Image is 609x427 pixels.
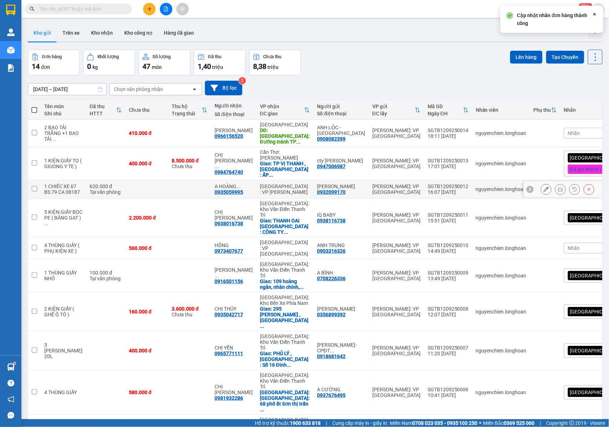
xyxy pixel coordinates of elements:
div: Chưa thu [172,306,207,317]
div: Giao: 109 hoàng ngân, nhân chính, thanh xuân, hn [260,278,310,290]
div: HỒNG [215,242,253,248]
span: question-circle [7,380,14,387]
div: [GEOGRAPHIC_DATA] [260,122,310,127]
span: aim [180,6,185,11]
div: Số điện thoại [317,111,365,116]
img: logo-vxr [6,5,15,15]
sup: 2 [239,77,246,84]
div: nguyenchien.longhoan [476,186,527,192]
button: aim [176,3,189,15]
span: ... [215,273,219,278]
div: 0973407677 [215,248,243,254]
div: 620.000 đ [90,184,122,189]
div: ANH HẢI [215,127,253,133]
div: nguyenchien.longhoan [476,130,527,136]
img: warehouse-icon [7,46,15,54]
div: 0947006987 [317,164,346,169]
div: CHỊ YẾN [215,345,253,351]
button: Số lượng47món [139,50,190,75]
span: Miền Bắc [483,419,535,427]
div: CHỊ PHƯƠNG [215,209,253,221]
span: ... [51,136,56,142]
span: triệu [267,64,278,70]
div: 0932099170 [317,189,346,195]
button: file-add [160,3,172,15]
span: ... [287,362,291,368]
input: Tìm tên, số ĐT hoặc mã đơn [39,5,124,13]
button: Hàng đã giao [158,24,200,41]
div: 580.000 đ [129,390,165,395]
span: ... [44,221,49,226]
img: solution-icon [7,64,15,72]
span: kg [92,64,98,70]
span: 8,38 [253,62,266,71]
div: nguyễn đình nhân [215,267,253,278]
div: Giao: TP VỊ THANH , HẬU GIANG : ẤP MỸ HIỆP 1 , XÃ TÂN TIẾN , TP VỊ THANH, HẬU GIÀNG [260,161,310,178]
div: Chưa thu [172,158,207,169]
div: 0965771111 [215,351,243,356]
div: 0918681642 [317,353,346,359]
button: Kho công nợ [119,24,158,41]
div: Khối lượng [97,54,119,59]
button: plus [143,3,156,15]
div: Người nhận [215,103,253,109]
div: SGTB1209250011 [428,212,469,218]
div: [GEOGRAPHIC_DATA]: Kho Văn Điển Thanh Trì [260,372,310,390]
div: SGTB1209250010 [428,242,469,248]
div: VP gửi [372,104,415,109]
span: Miền Nam [390,419,478,427]
div: 17:01 [DATE] [428,164,469,169]
div: VP nhận [260,104,304,109]
div: ĐC giao [260,111,304,116]
div: ANH DUY [317,306,365,312]
span: nguyenchien.longhoan [507,4,576,13]
span: search [30,6,35,11]
div: SGTB1209250013 [428,158,469,164]
div: 0935042717 [215,312,243,317]
div: 0984764740 [215,169,243,175]
div: nguyenchien.longhoan [476,348,527,353]
div: Thu hộ [172,104,202,109]
div: 3.600.000 đ [172,306,207,312]
div: CHỊ THỦY [215,306,253,312]
div: ANH LỘC - ĐẠI NAM POLYTECH [317,125,365,136]
span: message [7,412,14,419]
div: 0937676495 [317,392,346,398]
button: Tạo Chuyến [546,51,584,64]
span: 1,40 [198,62,211,71]
div: 2 BAO TẢI TRẮNG +1 BAO TẢI VÀNG ( NHỎ NẶNG ) [44,125,82,142]
div: 4 THÙNG GIẤY ( PHỤ KIỆN XE ) [44,242,82,254]
svg: Close [592,11,598,17]
button: Chưa thu8,38 triệu [249,50,301,75]
span: CÔNG TY TNHH CHUYỂN PHÁT NHANH BẢO AN [62,24,131,37]
span: Cung cấp máy in - giấy in: [332,419,388,427]
div: [PERSON_NAME]: VP [GEOGRAPHIC_DATA] [372,184,421,195]
div: A BÌNH [317,270,365,276]
div: nguyenchien.longhoan [476,161,527,166]
span: Mã đơn: SGTB1209250014 [3,43,110,53]
div: Chưa thu [263,54,282,59]
span: ... [215,164,219,169]
button: Lên hàng [510,51,543,64]
sup: 306 [579,3,592,8]
sup: 1 [14,362,16,365]
span: 0 [87,62,91,71]
span: ... [260,323,264,329]
th: Toggle SortBy [530,101,560,120]
span: | [540,419,541,427]
div: Giao: PHỦ LÝ , HÀ NAM : Số 16 Đinh Công Tráng, Phường Châu Sơn, Phủ Lý , Hà Nam [260,351,310,368]
div: [PERSON_NAME]: VP [GEOGRAPHIC_DATA] [372,345,421,356]
span: ... [330,348,334,353]
div: [PERSON_NAME]: VP [GEOGRAPHIC_DATA] [372,212,421,223]
div: Chưa thu [129,107,165,113]
div: Tại văn phòng [90,189,122,195]
span: file-add [163,6,168,11]
span: Hỗ trợ kỹ thuật: [255,419,321,427]
span: ⚪️ [479,422,482,425]
span: Nhãn [568,245,580,251]
div: 2 KIỆN GIẤY ( GHẾ Ô TÔ ) [44,306,82,317]
div: Cần Thơ: [PERSON_NAME] [260,149,310,161]
div: [PERSON_NAME]: VP [GEOGRAPHIC_DATA] [372,270,421,281]
div: IQ BABY [317,212,365,218]
div: Giao: PHÚ THỌ: 68 phố ất Sơn thị trấn phong châu huyện phù ninh tỉnh Phú thọ [260,390,310,412]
